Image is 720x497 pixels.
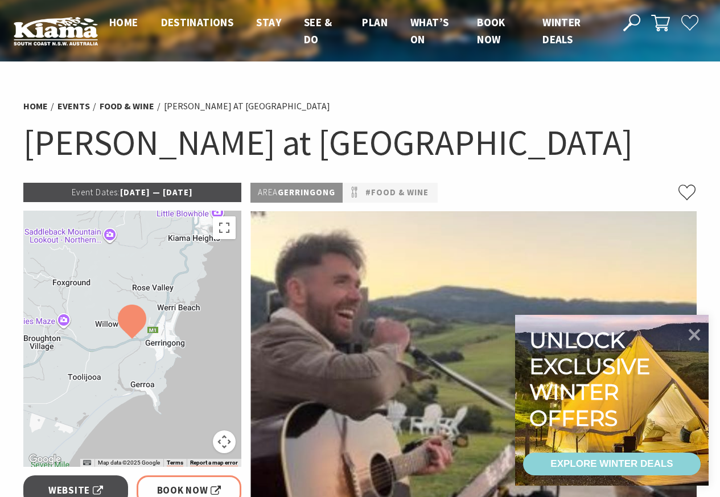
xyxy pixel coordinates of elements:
[362,15,388,29] span: Plan
[523,453,701,475] a: EXPLORE WINTER DEALS
[477,15,505,46] span: Book now
[23,183,242,202] p: [DATE] — [DATE]
[213,216,236,239] button: Toggle fullscreen view
[542,15,581,46] span: Winter Deals
[529,327,655,431] div: Unlock exclusive winter offers
[213,430,236,453] button: Map camera controls
[83,459,91,467] button: Keyboard shortcuts
[167,459,183,466] a: Terms (opens in new tab)
[98,459,160,466] span: Map data ©2025 Google
[23,120,697,166] h1: [PERSON_NAME] at [GEOGRAPHIC_DATA]
[410,15,449,46] span: What’s On
[26,452,64,467] img: Google
[109,15,138,29] span: Home
[98,14,610,48] nav: Main Menu
[100,100,154,112] a: Food & Wine
[250,183,343,203] p: Gerringong
[256,15,281,29] span: Stay
[190,459,238,466] a: Report a map error
[161,15,234,29] span: Destinations
[164,99,330,114] li: [PERSON_NAME] at [GEOGRAPHIC_DATA]
[365,186,429,200] a: #Food & Wine
[26,452,64,467] a: Open this area in Google Maps (opens a new window)
[23,100,48,112] a: Home
[550,453,673,475] div: EXPLORE WINTER DEALS
[72,187,120,198] span: Event Dates:
[57,100,90,112] a: Events
[258,187,278,198] span: Area
[14,17,98,46] img: Kiama Logo
[304,15,332,46] span: See & Do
